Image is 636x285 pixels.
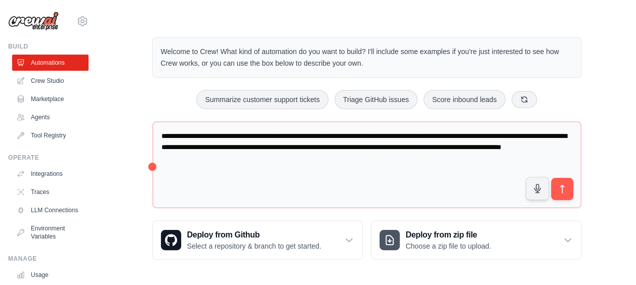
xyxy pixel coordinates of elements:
[12,166,89,182] a: Integrations
[12,202,89,218] a: LLM Connections
[12,55,89,71] a: Automations
[12,267,89,283] a: Usage
[187,241,321,251] p: Select a repository & branch to get started.
[12,220,89,245] a: Environment Variables
[161,46,573,69] p: Welcome to Crew! What kind of automation do you want to build? I'll include some examples if you'...
[12,91,89,107] a: Marketplace
[12,184,89,200] a: Traces
[406,241,491,251] p: Choose a zip file to upload.
[8,42,89,51] div: Build
[406,229,491,241] h3: Deploy from zip file
[196,90,328,109] button: Summarize customer support tickets
[187,229,321,241] h3: Deploy from Github
[8,154,89,162] div: Operate
[12,127,89,144] a: Tool Registry
[334,90,417,109] button: Triage GitHub issues
[8,255,89,263] div: Manage
[423,90,505,109] button: Score inbound leads
[12,73,89,89] a: Crew Studio
[8,12,59,31] img: Logo
[12,109,89,125] a: Agents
